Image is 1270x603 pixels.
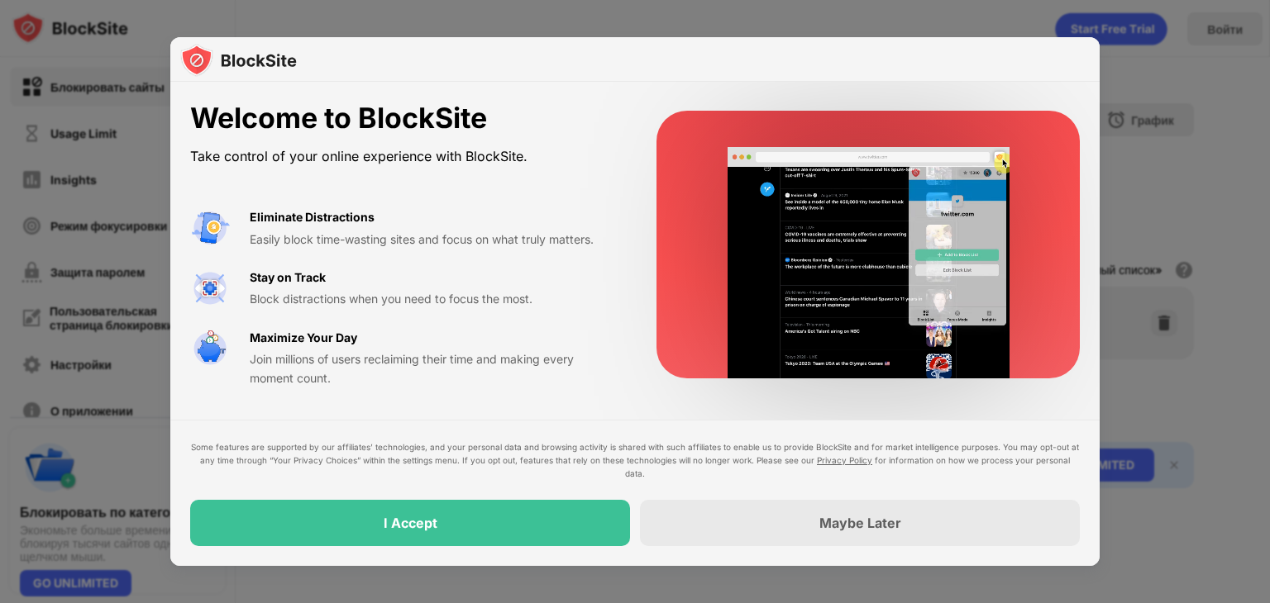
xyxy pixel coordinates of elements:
[180,44,297,77] img: logo-blocksite.svg
[190,329,230,368] img: value-safe-time.svg
[250,329,357,347] div: Maximize Your Day
[817,455,872,465] a: Privacy Policy
[250,268,326,287] div: Stay on Track
[384,515,437,531] div: I Accept
[190,268,230,308] img: value-focus.svg
[250,208,375,226] div: Eliminate Distractions
[250,230,617,249] div: Easily block time-wasting sites and focus on what truly matters.
[250,290,617,308] div: Block distractions when you need to focus the most.
[819,515,901,531] div: Maybe Later
[190,145,617,169] div: Take control of your online experience with BlockSite.
[190,208,230,248] img: value-avoid-distractions.svg
[250,350,617,387] div: Join millions of users reclaiming their time and making every moment count.
[190,102,617,135] div: Welcome to BlockSite
[190,440,1080,480] div: Some features are supported by our affiliates’ technologies, and your personal data and browsing ...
